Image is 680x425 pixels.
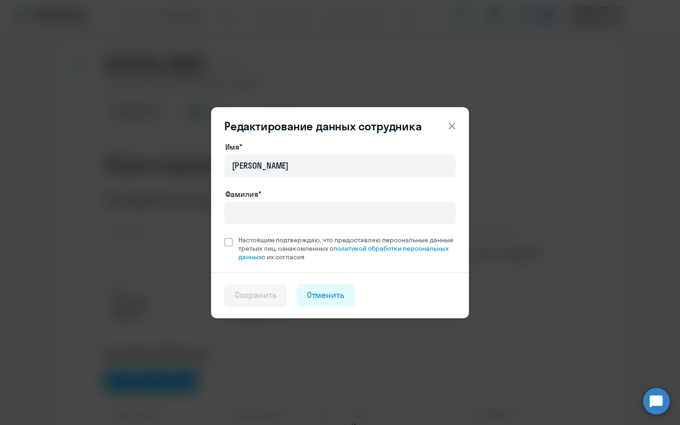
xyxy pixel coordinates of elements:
div: Сохранить [235,289,277,301]
span: Настоящим подтверждаю, что предоставляю персональные данные третьих лиц, ознакомленных с с их сог... [238,236,456,261]
a: политикой обработки персональных данных [238,244,449,261]
div: Отменить [307,289,345,301]
button: Отменить [297,284,355,307]
label: Фамилия* [225,188,261,200]
header: Редактирование данных сотрудника [211,119,469,134]
button: Сохранить [224,284,287,307]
